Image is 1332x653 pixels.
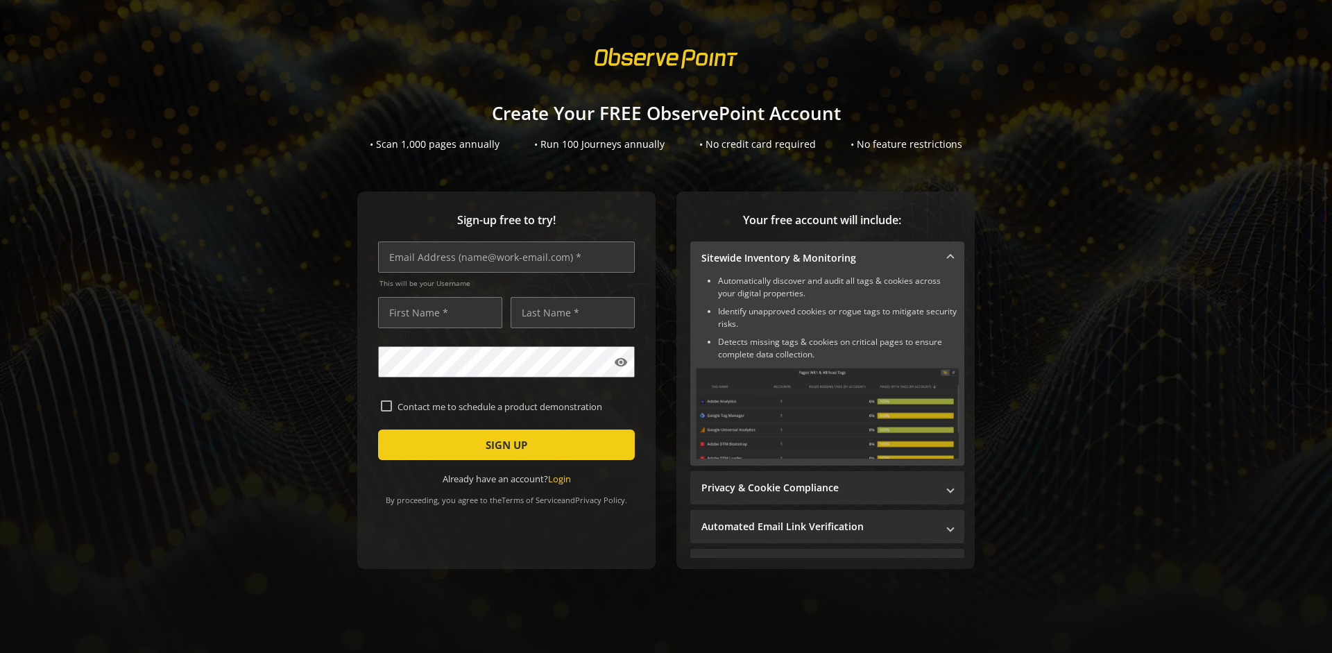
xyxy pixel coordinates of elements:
span: SIGN UP [486,432,527,457]
a: Login [548,473,571,485]
mat-expansion-panel-header: Sitewide Inventory & Monitoring [690,241,964,275]
div: Sitewide Inventory & Monitoring [690,275,964,466]
a: Privacy Policy [575,495,625,505]
mat-expansion-panel-header: Automated Email Link Verification [690,510,964,543]
div: • No credit card required [699,137,816,151]
input: Last Name * [511,297,635,328]
button: SIGN UP [378,430,635,460]
div: By proceeding, you agree to the and . [378,486,635,505]
li: Identify unapproved cookies or rogue tags to mitigate security risks. [718,305,959,330]
div: • No feature restrictions [851,137,962,151]
li: Automatically discover and audit all tags & cookies across your digital properties. [718,275,959,300]
div: • Run 100 Journeys annually [534,137,665,151]
input: Email Address (name@work-email.com) * [378,241,635,273]
img: Sitewide Inventory & Monitoring [696,368,959,459]
div: Already have an account? [378,473,635,486]
a: Terms of Service [502,495,561,505]
span: This will be your Username [379,278,635,288]
mat-panel-title: Sitewide Inventory & Monitoring [701,251,937,265]
span: Your free account will include: [690,212,954,228]
mat-icon: visibility [614,355,628,369]
li: Detects missing tags & cookies on critical pages to ensure complete data collection. [718,336,959,361]
mat-panel-title: Automated Email Link Verification [701,520,937,534]
mat-panel-title: Privacy & Cookie Compliance [701,481,937,495]
span: Sign-up free to try! [378,212,635,228]
input: First Name * [378,297,502,328]
mat-expansion-panel-header: Performance Monitoring with Web Vitals [690,549,964,582]
mat-expansion-panel-header: Privacy & Cookie Compliance [690,471,964,504]
label: Contact me to schedule a product demonstration [392,400,632,413]
div: • Scan 1,000 pages annually [370,137,499,151]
